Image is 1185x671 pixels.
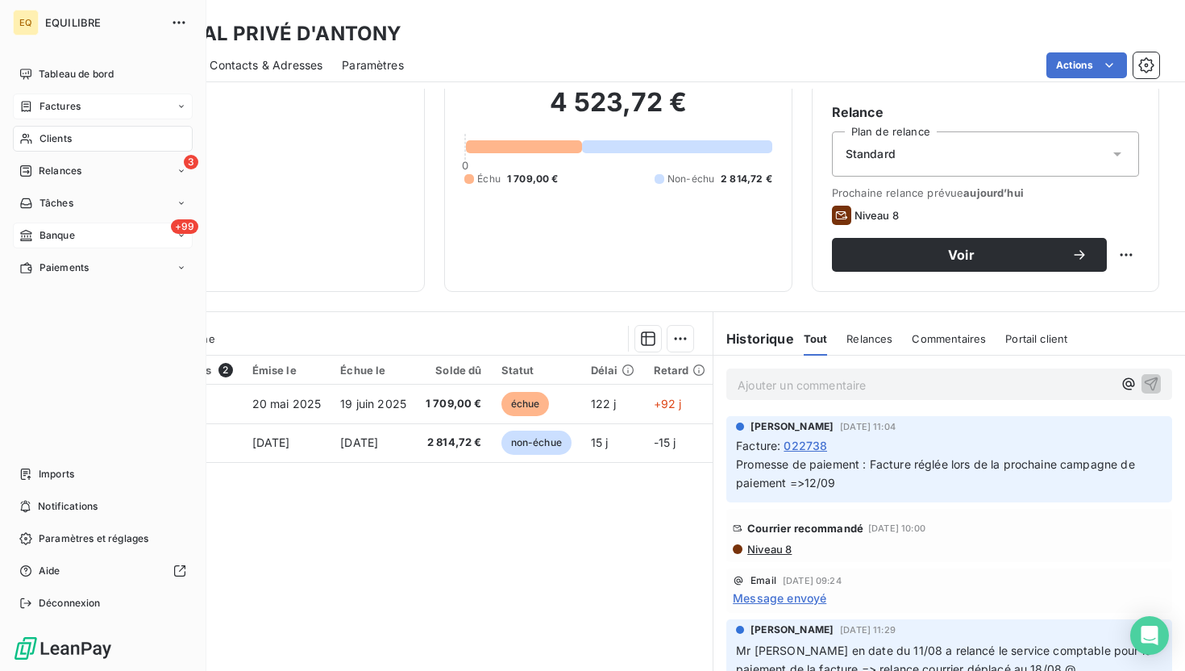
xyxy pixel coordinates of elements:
[750,419,834,434] span: [PERSON_NAME]
[340,436,378,449] span: [DATE]
[426,364,482,377] div: Solde dû
[736,437,780,454] span: Facture :
[210,57,322,73] span: Contacts & Adresses
[342,57,404,73] span: Paramètres
[736,457,1138,490] span: Promesse de paiement : Facture réglée lors de la prochaine campagne de paiement =>12/09
[1130,616,1169,655] div: Open Intercom Messenger
[184,155,198,169] span: 3
[854,209,899,222] span: Niveau 8
[477,172,501,186] span: Échu
[39,596,101,611] span: Déconnexion
[39,228,75,243] span: Banque
[747,522,863,535] span: Courrier recommandé
[832,102,1139,122] h6: Relance
[39,196,73,210] span: Tâches
[713,329,794,348] h6: Historique
[340,364,406,377] div: Échue le
[721,172,772,186] span: 2 814,72 €
[846,146,896,162] span: Standard
[832,186,1139,199] span: Prochaine relance prévue
[39,67,114,81] span: Tableau de bord
[1046,52,1127,78] button: Actions
[591,436,609,449] span: 15 j
[13,636,113,661] img: Logo LeanPay
[45,16,161,29] span: EQUILIBRE
[501,431,572,455] span: non-échue
[840,422,896,431] span: [DATE] 11:04
[912,332,986,345] span: Commentaires
[462,159,468,172] span: 0
[832,238,1107,272] button: Voir
[654,397,682,411] span: +92 j
[851,248,1071,261] span: Voir
[591,397,617,411] span: 122 j
[783,576,842,586] span: [DATE] 09:24
[1005,332,1067,345] span: Portail client
[13,558,193,584] a: Aide
[501,392,550,416] span: échue
[804,332,828,345] span: Tout
[464,86,771,135] h2: 4 523,72 €
[252,364,322,377] div: Émise le
[142,19,401,48] h3: HÔPITAL PRIVÉ D'ANTONY
[750,576,776,586] span: Email
[39,260,89,275] span: Paiements
[171,219,198,234] span: +99
[507,172,559,186] span: 1 709,00 €
[426,396,482,412] span: 1 709,00 €
[746,543,792,556] span: Niveau 8
[39,131,72,146] span: Clients
[667,172,714,186] span: Non-échu
[784,437,827,454] span: 022738
[13,10,39,35] div: EQ
[252,397,322,411] span: 20 mai 2025
[846,332,892,345] span: Relances
[733,590,826,606] span: Message envoyé
[868,523,925,533] span: [DATE] 10:00
[750,623,834,637] span: [PERSON_NAME]
[501,364,572,377] div: Statut
[38,499,98,514] span: Notifications
[963,186,1024,199] span: aujourd’hui
[39,531,148,546] span: Paramètres et réglages
[39,164,81,178] span: Relances
[426,435,482,451] span: 2 814,72 €
[252,436,290,449] span: [DATE]
[39,99,81,114] span: Factures
[218,363,233,377] span: 2
[340,397,406,411] span: 19 juin 2025
[39,564,60,578] span: Aide
[840,625,896,635] span: [DATE] 11:29
[654,364,705,377] div: Retard
[39,467,74,481] span: Imports
[654,436,676,449] span: -15 j
[591,364,634,377] div: Délai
